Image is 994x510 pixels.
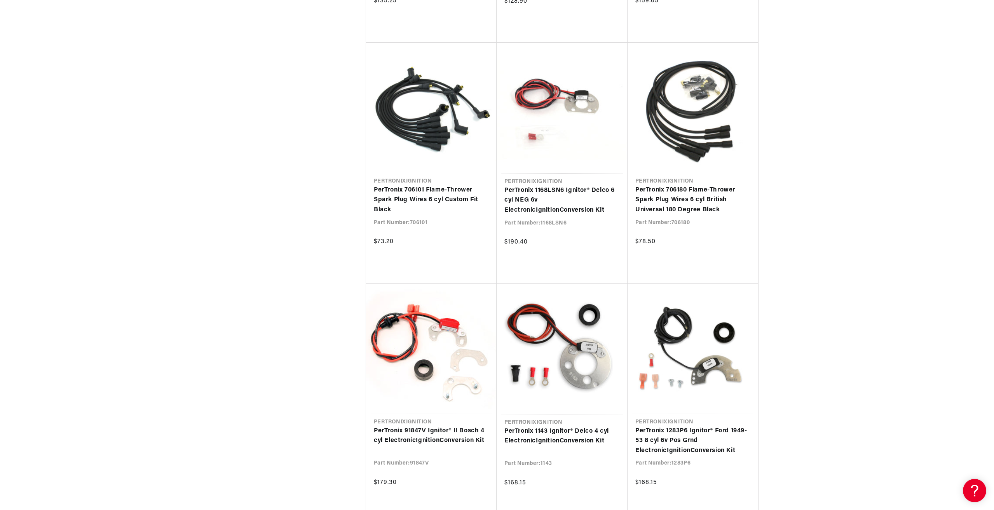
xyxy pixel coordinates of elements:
a: PerTronix 1143 Ignitor® Delco 4 cyl ElectronicIgnitionConversion Kit [504,426,620,446]
a: PerTronix 1168LSN6 Ignitor® Delco 6 cyl NEG 6v ElectronicIgnitionConversion Kit [504,186,620,216]
a: PerTronix 706180 Flame-Thrower Spark Plug Wires 6 cyl British Universal 180 Degree Black [635,185,750,215]
a: PerTronix 1283P6 Ignitor® Ford 1949-53 8 cyl 6v Pos Grnd ElectronicIgnitionConversion Kit [635,426,750,456]
a: PerTronix 91847V Ignitor® II Bosch 4 cyl ElectronicIgnitionConversion Kit [374,426,489,446]
a: PerTronix 706101 Flame-Thrower Spark Plug Wires 6 cyl Custom Fit Black [374,185,489,215]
